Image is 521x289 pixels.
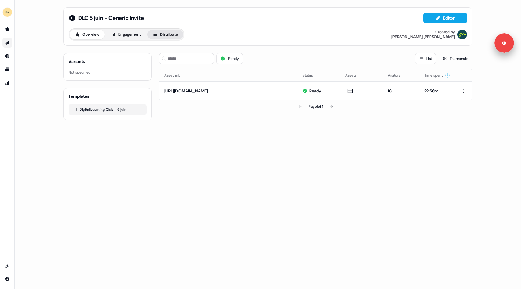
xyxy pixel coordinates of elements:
[164,88,208,94] button: [URL][DOMAIN_NAME]
[69,69,147,75] div: Not specified
[159,69,298,81] th: Asset link
[72,107,143,113] div: Digital Learning Club - 5 juin
[457,30,467,39] img: Antoine
[216,53,243,64] button: 1Ready
[2,78,12,88] a: Go to attribution
[2,261,12,271] a: Go to integrations
[424,70,450,81] button: Time spent
[309,88,321,94] div: Ready
[2,274,12,284] a: Go to integrations
[70,30,105,39] button: Overview
[438,53,472,64] button: Thumbnails
[78,14,144,22] span: DLC 5 juin - Generic Invite
[147,30,183,39] button: Distribute
[69,58,85,64] div: Variants
[2,51,12,61] a: Go to Inbound
[2,65,12,74] a: Go to templates
[340,69,383,81] th: Assets
[415,53,436,64] button: List
[391,34,455,39] div: [PERSON_NAME] [PERSON_NAME]
[424,88,450,94] div: 22:56m
[2,38,12,48] a: Go to outbound experience
[2,24,12,34] a: Go to prospects
[106,30,146,39] button: Engagement
[388,70,408,81] button: Visitors
[423,13,467,23] button: Editor
[69,93,89,99] div: Templates
[388,88,415,94] div: 18
[309,103,323,110] div: Page 1 of 1
[303,70,320,81] button: Status
[435,30,455,34] div: Created by
[423,16,467,22] a: Editor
